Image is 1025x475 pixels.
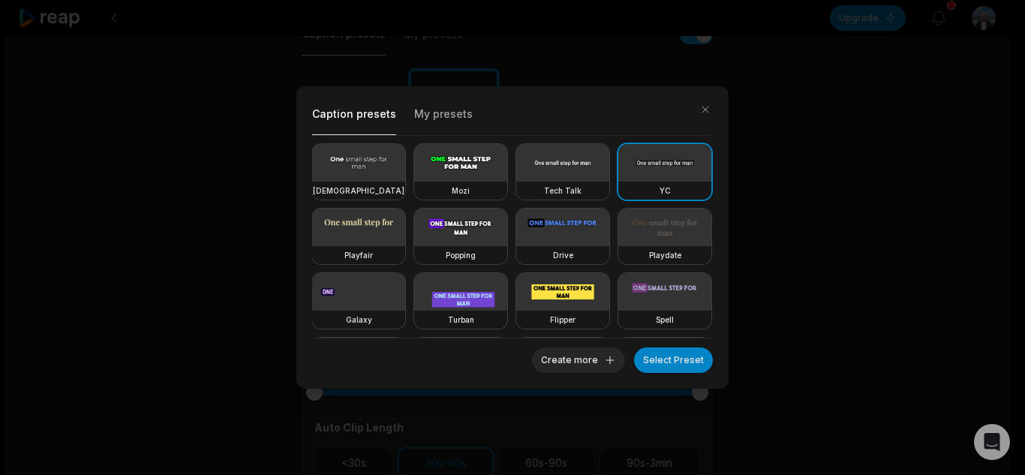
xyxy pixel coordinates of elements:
h3: Playfair [344,249,373,261]
h3: Popping [446,249,476,261]
h3: Tech Talk [544,185,582,197]
div: Open Intercom Messenger [974,424,1010,460]
h3: Flipper [550,314,576,326]
a: Create more [532,351,625,366]
h3: Spell [656,314,674,326]
h3: Turban [448,314,474,326]
h3: Galaxy [346,314,372,326]
h3: [DEMOGRAPHIC_DATA] [313,185,404,197]
button: Caption presets [312,102,396,135]
h3: Playdate [649,249,681,261]
button: Create more [532,347,625,373]
h3: Mozi [452,185,470,197]
button: My presets [414,103,473,135]
h3: YC [660,185,671,197]
button: Select Preset [634,347,713,373]
h3: Drive [553,249,573,261]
